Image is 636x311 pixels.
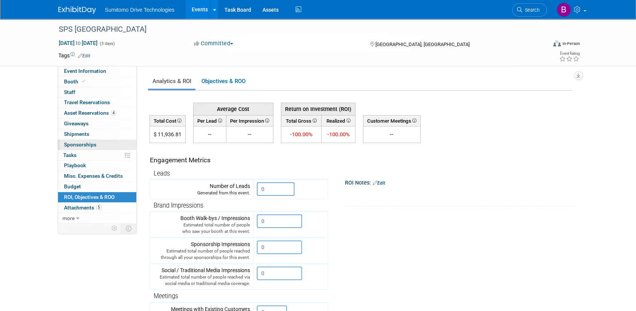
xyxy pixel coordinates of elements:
[322,115,355,126] th: Realized
[553,40,561,46] img: Format-Inperson.png
[75,40,82,46] span: to
[373,180,385,186] a: Edit
[375,42,470,47] span: [GEOGRAPHIC_DATA], [GEOGRAPHIC_DATA]
[64,173,123,179] span: Misc. Expenses & Credits
[64,120,88,126] span: Giveaways
[512,3,547,17] a: Search
[149,126,185,143] td: $ 11,936.81
[64,99,110,105] span: Travel Reservations
[58,40,98,46] span: [DATE] [DATE]
[63,215,75,221] span: more
[153,182,250,196] div: Number of Leads
[153,266,250,287] div: Social / Traditional Media Impressions
[154,293,178,300] span: Meetings
[197,74,250,89] a: Objectives & ROO
[58,77,136,87] a: Booth
[58,213,136,223] a: more
[562,41,580,46] div: In-Person
[82,79,85,83] i: Booth reservation complete
[559,52,579,55] div: Event Rating
[58,140,136,150] a: Sponsorships
[153,214,250,235] div: Booth Walk-bys / Impressions
[64,162,86,168] span: Playbook
[557,3,571,17] img: Brittany Mitchell
[108,223,121,233] td: Personalize Event Tab Strip
[153,274,250,287] div: Estimated total number of people reached via social media or traditional media coverage.
[58,97,136,108] a: Travel Reservations
[64,79,87,85] span: Booth
[327,131,349,138] span: -100.00%
[64,142,96,148] span: Sponsorships
[111,110,116,116] span: 4
[64,183,81,189] span: Budget
[78,53,90,59] a: Edit
[64,68,106,74] span: Event Information
[64,89,75,95] span: Staff
[58,160,136,171] a: Playbook
[363,115,420,126] th: Customer Meetings
[58,66,136,76] a: Event Information
[121,223,136,233] td: Toggle Event Tabs
[96,205,102,210] span: 5
[502,39,580,51] div: Event Format
[58,108,136,118] a: Asset Reservations4
[105,7,175,13] span: Sumitomo Drive Technologies
[290,131,313,138] span: -100.00%
[153,240,250,261] div: Sponsorship Impressions
[208,131,212,137] span: --
[64,131,89,137] span: Shipments
[154,170,170,177] span: Leads
[58,119,136,129] a: Giveaways
[58,150,136,160] a: Tasks
[58,171,136,181] a: Misc. Expenses & Credits
[150,155,325,165] div: Engagement Metrics
[366,131,417,138] div: --
[281,115,322,126] th: Total Gross
[153,248,250,261] div: Estimated total number of people reached through all your sponsorships for this event.
[522,7,540,13] span: Search
[58,129,136,139] a: Shipments
[153,190,250,196] div: Generated from this event.
[281,103,355,115] th: Return on Investment (ROI)
[64,205,102,211] span: Attachments
[58,52,90,59] td: Tags
[193,115,226,126] th: Per Lead
[153,222,250,235] div: Estimated total number of people who saw your booth at this event.
[58,182,136,192] a: Budget
[58,203,136,213] a: Attachments5
[64,194,114,200] span: ROI, Objectives & ROO
[154,202,203,209] span: Brand Impressions
[99,41,115,46] span: (3 days)
[345,177,576,187] div: ROI Notes:
[58,87,136,97] a: Staff
[191,40,236,48] button: Committed
[226,115,273,126] th: Per Impression
[63,152,76,158] span: Tasks
[56,23,535,36] div: SPS [GEOGRAPHIC_DATA]
[58,6,96,14] img: ExhibitDay
[64,110,116,116] span: Asset Reservations
[193,103,273,115] th: Average Cost
[149,115,185,126] th: Total Cost
[148,74,195,89] a: Analytics & ROI
[58,192,136,202] a: ROI, Objectives & ROO
[248,131,252,137] span: --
